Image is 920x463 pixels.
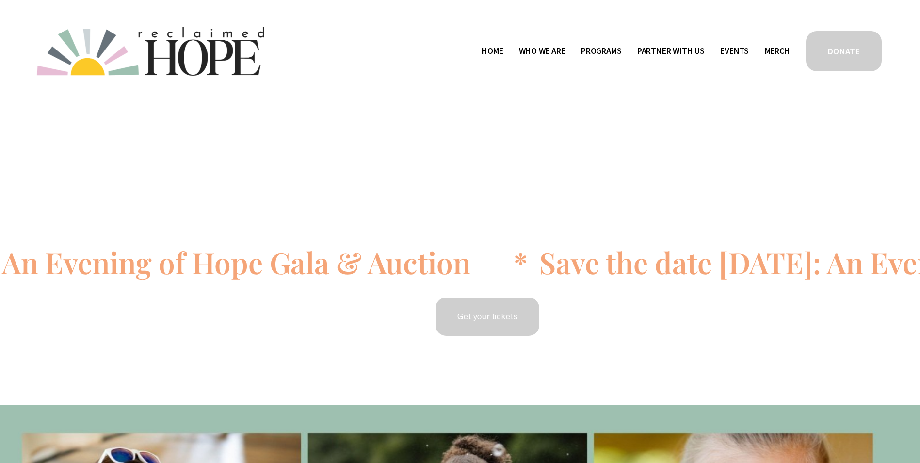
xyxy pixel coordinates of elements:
[637,44,705,58] span: Partner With Us
[519,43,565,59] a: folder dropdown
[805,30,883,73] a: DONATE
[581,43,622,59] a: folder dropdown
[434,296,541,337] a: Get your tickets
[765,43,790,59] a: Merch
[637,43,705,59] a: folder dropdown
[519,44,565,58] span: Who We Are
[581,44,622,58] span: Programs
[720,43,749,59] a: Events
[37,27,264,76] img: Reclaimed Hope Initiative
[482,43,503,59] a: Home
